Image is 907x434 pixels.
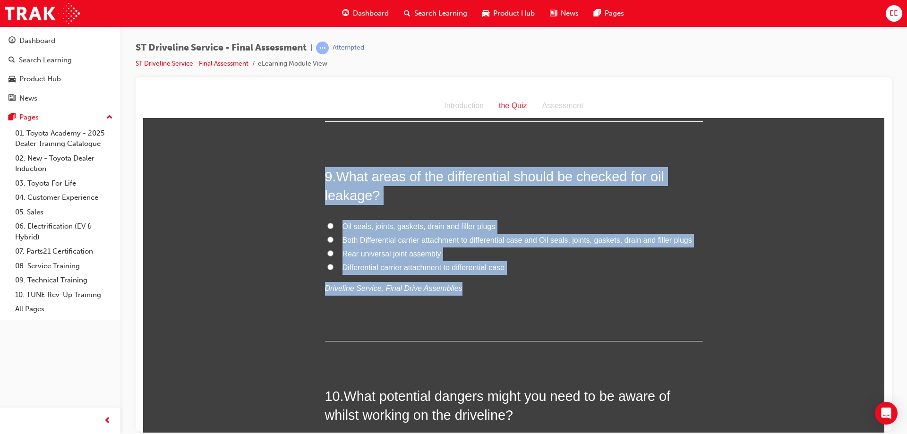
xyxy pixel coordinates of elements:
div: Introduction [293,5,348,19]
a: guage-iconDashboard [334,4,396,23]
a: Product Hub [4,70,117,88]
a: All Pages [11,302,117,316]
span: car-icon [482,8,489,19]
div: Pages [19,112,39,123]
span: Dashboard [353,8,389,19]
span: guage-icon [342,8,349,19]
a: ST Driveline Service - Final Assessment [136,60,248,68]
span: ST Driveline Service - Final Assessment [136,43,307,53]
input: Differential carrier attachment to differential case [184,170,190,176]
div: Dashboard [19,35,55,46]
div: Product Hub [19,74,61,85]
span: Oil seals, joints, gaskets, drain and filler plugs [199,128,352,136]
span: pages-icon [9,113,16,122]
div: Search Learning [19,55,72,66]
a: 08. Service Training [11,259,117,273]
span: Differential carrier attachment to differential case [199,170,362,178]
div: Open Intercom Messenger [875,402,898,425]
span: What potential dangers might you need to be aware of whilst working on the driveline? [182,295,528,329]
a: 02. New - Toyota Dealer Induction [11,151,117,176]
span: news-icon [550,8,557,19]
a: search-iconSearch Learning [396,4,475,23]
span: learningRecordVerb_ATTEMPT-icon [316,42,329,54]
span: Both Differential carrier attachment to differential case and Oil seals, joints, gaskets, drain a... [199,142,549,150]
h2: 10 . [182,293,560,331]
span: Rear universal joint assembly [199,156,298,164]
span: car-icon [9,75,16,84]
input: Oil seals, joints, gaskets, drain and filler plugs [184,129,190,135]
span: What areas of the differential should be checked for oil leakage? [182,75,521,109]
h2: 9 . [182,73,560,111]
button: Pages [4,109,117,126]
span: prev-icon [104,415,111,427]
span: up-icon [106,111,113,124]
div: Attempted [333,43,364,52]
div: News [19,93,37,104]
span: news-icon [9,94,16,103]
input: Rear universal joint assembly [184,156,190,162]
li: eLearning Module View [258,59,327,69]
button: EE [886,5,902,22]
span: search-icon [9,56,15,65]
span: | [310,43,312,53]
span: Pages [605,8,624,19]
div: the Quiz [348,5,392,19]
a: 10. TUNE Rev-Up Training [11,288,117,302]
span: guage-icon [9,37,16,45]
span: Product Hub [493,8,535,19]
img: Trak [5,3,80,24]
a: 07. Parts21 Certification [11,244,117,259]
a: 05. Sales [11,205,117,220]
em: Driveline Service, Final Drive Assemblies [182,190,319,198]
a: Search Learning [4,51,117,69]
span: search-icon [404,8,411,19]
span: Search Learning [414,8,467,19]
div: Assessment [392,5,448,19]
span: EE [890,8,898,19]
a: 09. Technical Training [11,273,117,288]
a: News [4,90,117,107]
input: Both Differential carrier attachment to differential case and Oil seals, joints, gaskets, drain a... [184,143,190,149]
a: 01. Toyota Academy - 2025 Dealer Training Catalogue [11,126,117,151]
a: 03. Toyota For Life [11,176,117,191]
a: news-iconNews [542,4,586,23]
a: car-iconProduct Hub [475,4,542,23]
button: DashboardSearch LearningProduct HubNews [4,30,117,109]
a: Dashboard [4,32,117,50]
span: pages-icon [594,8,601,19]
a: 04. Customer Experience [11,190,117,205]
span: News [561,8,579,19]
a: pages-iconPages [586,4,632,23]
a: 06. Electrification (EV & Hybrid) [11,219,117,244]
